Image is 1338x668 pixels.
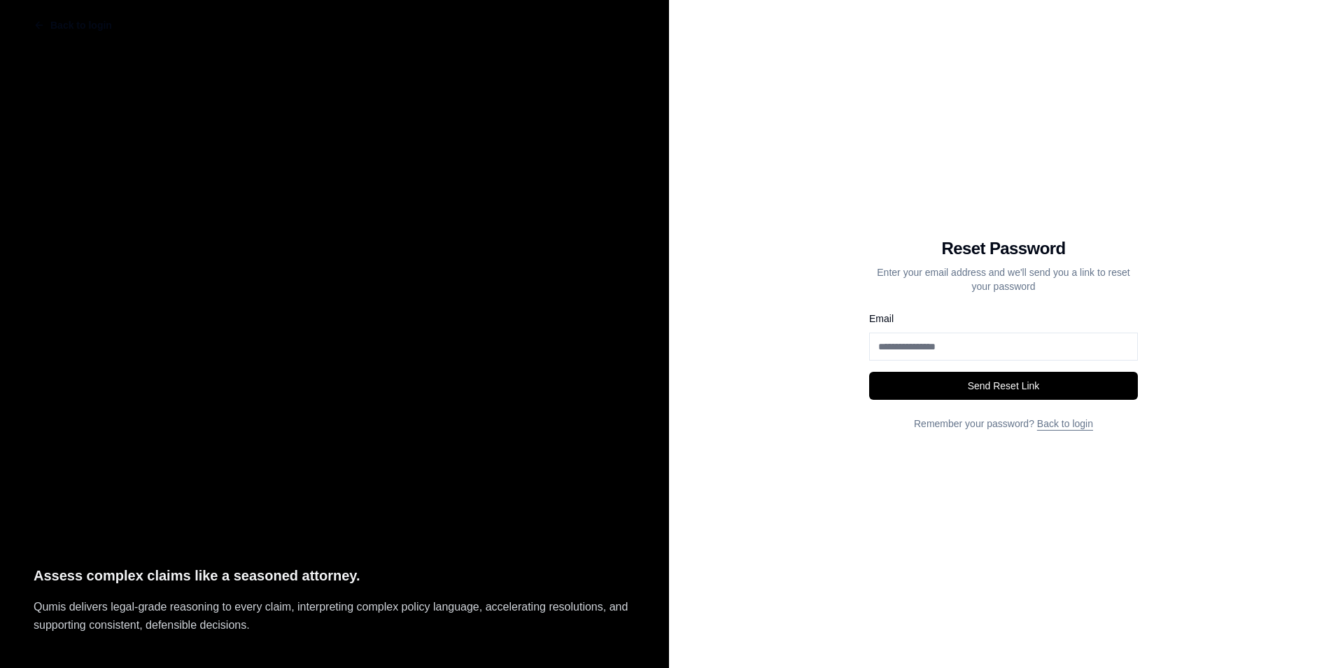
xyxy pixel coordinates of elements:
[34,564,635,587] p: Assess complex claims like a seasoned attorney.
[869,372,1138,400] button: Send Reset Link
[869,237,1138,260] h1: Reset Password
[22,11,123,39] button: Back to login
[869,265,1138,293] p: Enter your email address and we'll send you a link to reset your password
[34,598,635,634] p: Qumis delivers legal-grade reasoning to every claim, interpreting complex policy language, accele...
[869,313,894,324] label: Email
[869,417,1138,431] p: Remember your password?
[1037,418,1093,429] a: Back to login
